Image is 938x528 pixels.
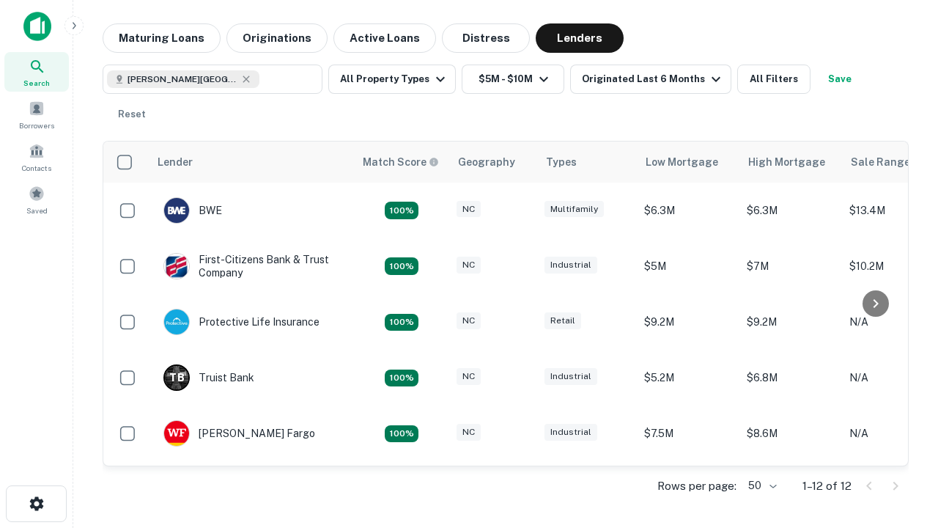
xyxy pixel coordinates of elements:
p: T B [169,370,184,386]
div: Industrial [544,368,597,385]
td: $7M [739,238,842,294]
div: Industrial [544,424,597,441]
th: Lender [149,142,354,183]
div: NC [457,368,481,385]
td: $8.8M [637,461,739,517]
button: Maturing Loans [103,23,221,53]
div: Capitalize uses an advanced AI algorithm to match your search with the best lender. The match sco... [363,154,439,170]
p: 1–12 of 12 [802,477,852,495]
div: Geography [458,153,515,171]
div: Industrial [544,257,597,274]
span: Contacts [22,162,51,174]
div: NC [457,257,481,274]
th: Geography [449,142,537,183]
span: [PERSON_NAME][GEOGRAPHIC_DATA], [GEOGRAPHIC_DATA] [128,73,237,86]
iframe: Chat Widget [865,364,938,434]
div: NC [457,312,481,329]
td: $6.3M [637,183,739,238]
div: Matching Properties: 2, hasApolloMatch: undefined [385,257,418,275]
span: Saved [26,205,48,216]
button: Originations [226,23,328,53]
td: $9.2M [637,294,739,350]
td: $5.2M [637,350,739,406]
p: Rows per page: [657,477,736,495]
th: Capitalize uses an advanced AI algorithm to match your search with the best lender. The match sco... [354,142,449,183]
div: High Mortgage [748,153,825,171]
a: Search [4,52,69,92]
button: Lenders [536,23,624,53]
div: First-citizens Bank & Trust Company [163,253,339,279]
span: Search [23,77,50,89]
button: All Property Types [328,65,456,94]
button: Active Loans [333,23,436,53]
button: All Filters [737,65,810,94]
div: Multifamily [544,201,604,218]
h6: Match Score [363,154,436,170]
div: Truist Bank [163,364,254,391]
div: Originated Last 6 Months [582,70,725,88]
button: Originated Last 6 Months [570,65,731,94]
a: Borrowers [4,95,69,134]
a: Contacts [4,137,69,177]
button: $5M - $10M [462,65,564,94]
div: [PERSON_NAME] Fargo [163,420,315,447]
img: picture [164,198,189,223]
button: Distress [442,23,530,53]
div: Matching Properties: 2, hasApolloMatch: undefined [385,425,418,443]
div: 50 [742,475,779,496]
td: $6.8M [739,350,842,406]
img: capitalize-icon.png [23,12,51,41]
td: $8.6M [739,406,842,461]
span: Borrowers [19,120,54,131]
img: picture [164,421,189,446]
a: Saved [4,180,69,219]
div: Retail [544,312,581,329]
img: picture [164,309,189,334]
td: $5M [637,238,739,294]
div: BWE [163,197,222,224]
div: NC [457,201,481,218]
td: $7.5M [637,406,739,461]
div: Matching Properties: 2, hasApolloMatch: undefined [385,202,418,219]
button: Reset [108,100,155,129]
th: Types [537,142,637,183]
div: Protective Life Insurance [163,309,320,335]
div: Matching Properties: 2, hasApolloMatch: undefined [385,314,418,331]
th: High Mortgage [739,142,842,183]
td: $6.3M [739,183,842,238]
td: $8.8M [739,461,842,517]
div: Sale Range [851,153,910,171]
img: picture [164,254,189,279]
th: Low Mortgage [637,142,739,183]
div: Types [546,153,577,171]
div: Matching Properties: 3, hasApolloMatch: undefined [385,370,418,387]
td: $9.2M [739,294,842,350]
div: Low Mortgage [646,153,718,171]
div: Lender [158,153,193,171]
button: Save your search to get updates of matches that match your search criteria. [816,65,863,94]
div: NC [457,424,481,441]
